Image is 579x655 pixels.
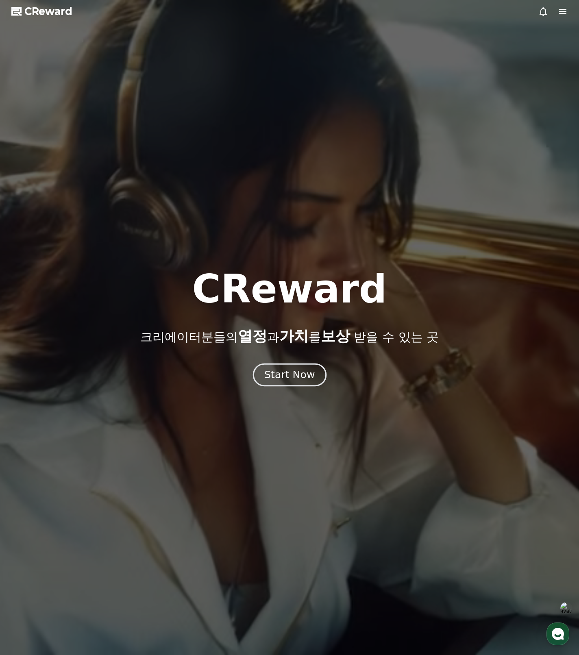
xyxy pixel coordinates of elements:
[238,328,267,344] span: 열정
[74,270,84,277] span: 대화
[2,258,54,278] a: 홈
[140,328,439,344] p: 크리에이터분들의 과 를 받을 수 있는 곳
[192,270,387,309] h1: CReward
[54,258,105,278] a: 대화
[279,328,309,344] span: 가치
[264,368,315,382] div: Start Now
[252,363,326,386] button: Start Now
[24,5,72,18] span: CReward
[11,5,72,18] a: CReward
[255,372,325,380] a: Start Now
[126,270,135,276] span: 설정
[105,258,156,278] a: 설정
[26,270,30,276] span: 홈
[321,328,350,344] span: 보상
